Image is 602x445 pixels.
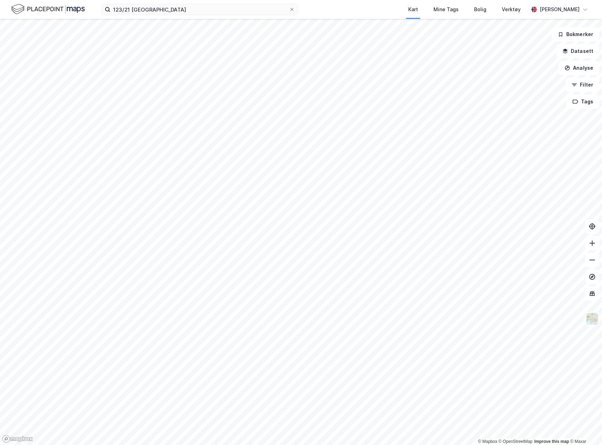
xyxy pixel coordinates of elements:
button: Tags [567,95,599,109]
div: Bolig [474,5,486,14]
div: Kart [408,5,418,14]
div: Kontrollprogram for chat [567,411,602,445]
a: Improve this map [534,439,569,444]
button: Datasett [556,44,599,58]
img: logo.f888ab2527a4732fd821a326f86c7f29.svg [11,3,85,15]
input: Søk på adresse, matrikkel, gårdeiere, leietakere eller personer [110,4,289,15]
iframe: Chat Widget [567,411,602,445]
a: Mapbox homepage [2,435,33,443]
a: Mapbox [478,439,497,444]
button: Analyse [559,61,599,75]
a: OpenStreetMap [499,439,533,444]
div: Verktøy [502,5,521,14]
div: Mine Tags [433,5,459,14]
button: Bokmerker [552,27,599,41]
button: Filter [566,78,599,92]
div: [PERSON_NAME] [540,5,580,14]
img: Z [586,312,599,326]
